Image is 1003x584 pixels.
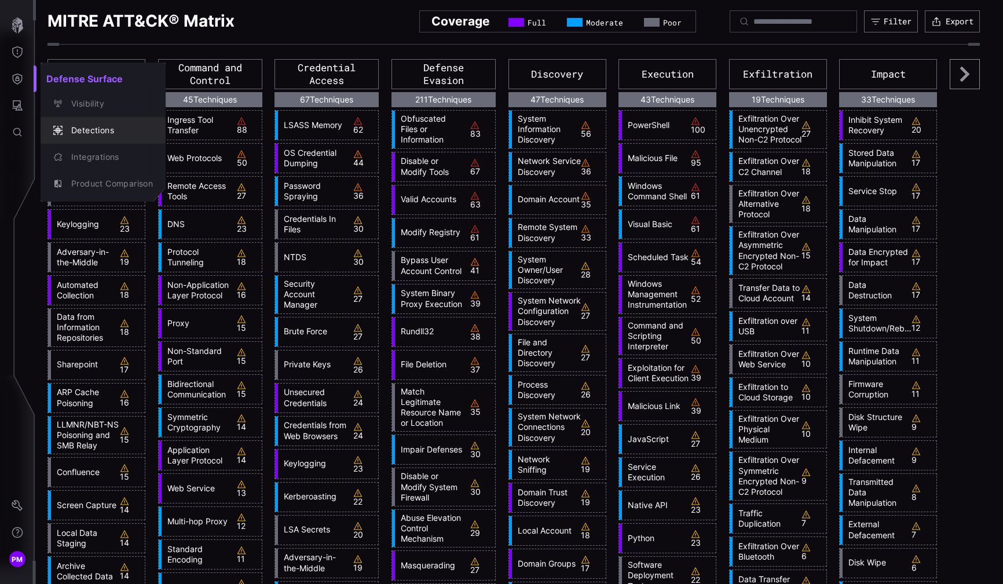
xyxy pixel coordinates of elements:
[41,144,166,170] button: Integrations
[65,150,153,165] div: Integrations
[65,123,153,138] div: Detections
[41,170,166,197] button: Product Comparison
[65,97,153,111] div: Visibility
[65,177,153,191] div: Product Comparison
[41,67,166,90] h2: Defense Surface
[41,90,166,117] button: Visibility
[41,117,166,144] button: Detections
